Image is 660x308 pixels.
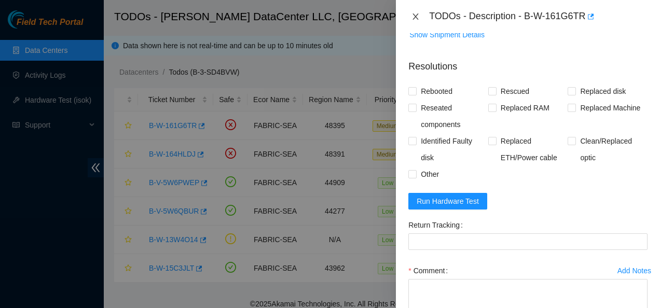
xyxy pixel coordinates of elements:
[411,12,420,21] span: close
[408,217,467,233] label: Return Tracking
[576,83,630,100] span: Replaced disk
[408,262,452,279] label: Comment
[417,83,457,100] span: Rebooted
[417,166,443,183] span: Other
[408,51,648,74] p: Resolutions
[617,262,652,279] button: Add Notes
[576,133,648,166] span: Clean/Replaced optic
[408,12,423,22] button: Close
[497,83,533,100] span: Rescued
[408,233,648,250] input: Return Tracking
[497,100,554,116] span: Replaced RAM
[409,29,485,40] span: Show Shipment Details
[409,26,485,43] button: Show Shipment Details
[417,100,488,133] span: Reseated components
[417,133,488,166] span: Identified Faulty disk
[408,193,487,209] button: Run Hardware Test
[617,267,651,274] div: Add Notes
[417,195,479,207] span: Run Hardware Test
[497,133,568,166] span: Replaced ETH/Power cable
[576,100,644,116] span: Replaced Machine
[429,8,648,25] div: TODOs - Description - B-W-161G6TR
